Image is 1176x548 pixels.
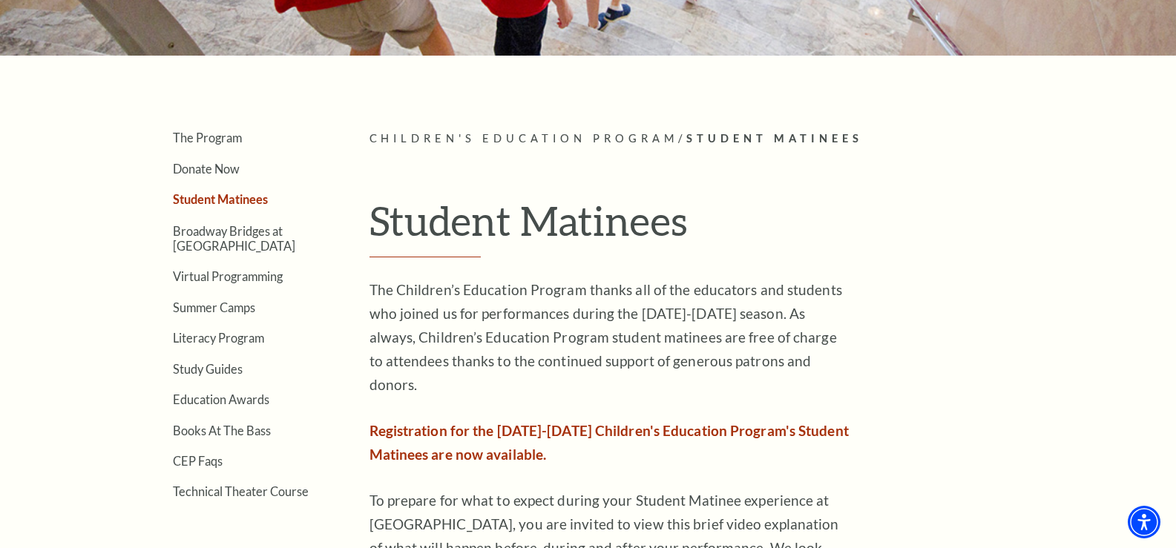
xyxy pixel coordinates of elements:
[173,484,309,498] a: Technical Theater Course
[173,331,264,345] a: Literacy Program
[173,300,255,314] a: Summer Camps
[1128,506,1160,538] div: Accessibility Menu
[173,269,283,283] a: Virtual Programming
[686,132,863,145] span: Student Matinees
[173,224,295,252] a: Broadway Bridges at [GEOGRAPHIC_DATA]
[369,422,849,463] span: Registration for the [DATE]-[DATE] Children's Education Program's Student Matinees are now availa...
[173,362,243,376] a: Study Guides
[173,423,271,438] a: Books At The Bass
[173,454,223,468] a: CEP Faqs
[369,132,679,145] span: Children's Education Program
[173,192,268,206] a: Student Matinees
[173,162,240,176] a: Donate Now
[369,278,852,397] p: The Children’s Education Program thanks all of the educators and students who joined us for perfo...
[369,197,1048,257] h1: Student Matinees
[369,130,1048,148] p: /
[173,131,242,145] a: The Program
[173,392,269,406] a: Education Awards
